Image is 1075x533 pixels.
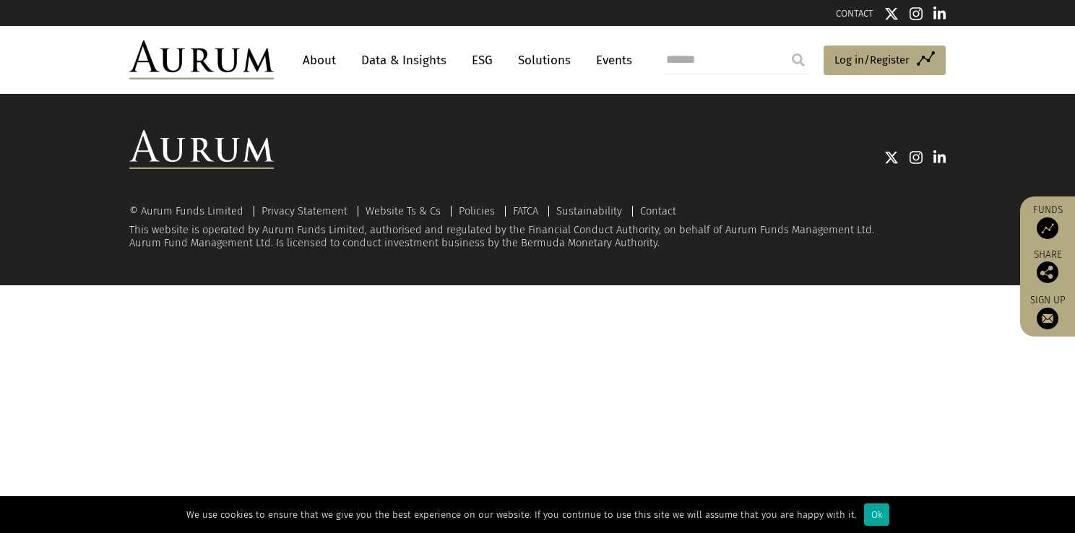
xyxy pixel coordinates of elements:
a: Events [589,47,632,74]
img: Twitter icon [884,6,899,21]
img: Instagram icon [910,150,923,165]
img: Linkedin icon [933,150,946,165]
img: Share this post [1037,261,1058,283]
a: Data & Insights [354,47,454,74]
div: © Aurum Funds Limited [129,206,251,217]
input: Submit [784,45,813,74]
a: ESG [465,47,500,74]
img: Aurum [129,40,274,79]
a: About [295,47,343,74]
div: Share [1027,250,1068,283]
a: Website Ts & Cs [366,204,441,217]
img: Instagram icon [910,6,923,21]
img: Access Funds [1037,217,1058,239]
a: Contact [640,204,676,217]
a: Log in/Register [824,45,946,76]
a: FATCA [513,204,538,217]
img: Aurum Logo [129,130,274,169]
a: Sustainability [556,204,622,217]
a: Funds [1027,204,1068,239]
img: Linkedin icon [933,6,946,21]
a: CONTACT [836,8,873,19]
a: Privacy Statement [262,204,347,217]
img: Twitter icon [884,150,899,165]
span: Log in/Register [834,51,910,69]
div: This website is operated by Aurum Funds Limited, authorised and regulated by the Financial Conduc... [129,205,946,249]
a: Policies [459,204,495,217]
a: Solutions [511,47,578,74]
